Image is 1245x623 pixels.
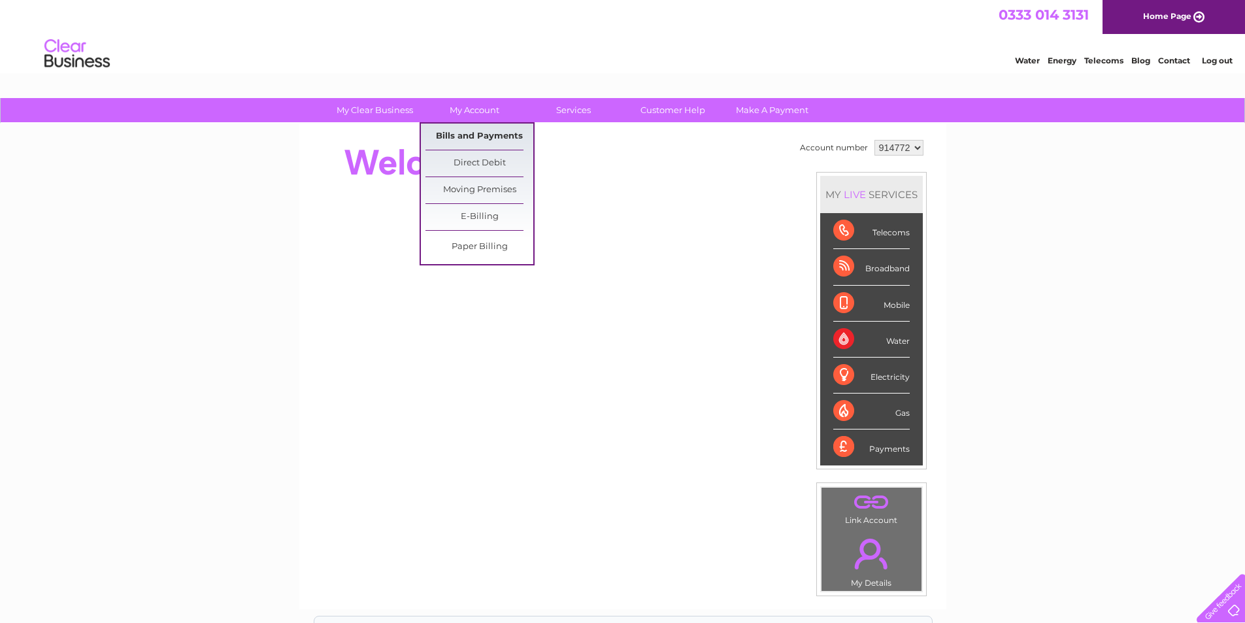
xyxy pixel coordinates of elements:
[425,177,533,203] a: Moving Premises
[797,137,871,159] td: Account number
[841,188,869,201] div: LIVE
[999,7,1089,23] a: 0333 014 3131
[420,98,528,122] a: My Account
[820,176,923,213] div: MY SERVICES
[520,98,627,122] a: Services
[833,286,910,322] div: Mobile
[821,528,922,592] td: My Details
[833,322,910,358] div: Water
[425,204,533,230] a: E-Billing
[825,491,918,514] a: .
[1084,56,1123,65] a: Telecoms
[314,7,932,63] div: Clear Business is a trading name of Verastar Limited (registered in [GEOGRAPHIC_DATA] No. 3667643...
[425,234,533,260] a: Paper Billing
[833,249,910,285] div: Broadband
[321,98,429,122] a: My Clear Business
[425,150,533,177] a: Direct Debit
[821,487,922,528] td: Link Account
[833,394,910,429] div: Gas
[833,358,910,394] div: Electricity
[44,34,110,74] img: logo.png
[1015,56,1040,65] a: Water
[718,98,826,122] a: Make A Payment
[825,531,918,577] a: .
[1202,56,1233,65] a: Log out
[619,98,727,122] a: Customer Help
[1048,56,1076,65] a: Energy
[833,429,910,465] div: Payments
[1158,56,1190,65] a: Contact
[1131,56,1150,65] a: Blog
[833,213,910,249] div: Telecoms
[425,124,533,150] a: Bills and Payments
